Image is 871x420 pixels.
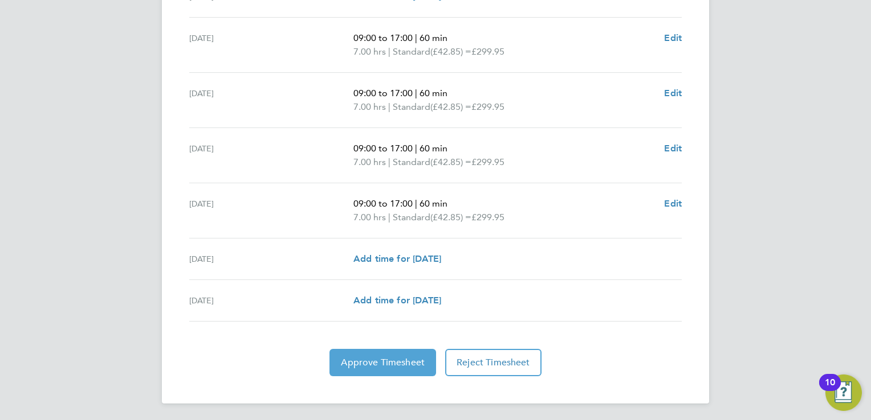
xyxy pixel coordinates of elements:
span: 7.00 hrs [353,101,386,112]
span: Add time for [DATE] [353,253,441,264]
span: Standard [393,211,430,224]
span: Edit [664,32,682,43]
button: Reject Timesheet [445,349,542,376]
span: £299.95 [471,157,504,167]
span: £299.95 [471,212,504,223]
span: Standard [393,100,430,114]
span: 7.00 hrs [353,46,386,57]
div: [DATE] [189,87,353,114]
span: | [415,88,417,98]
div: 10 [825,382,835,397]
a: Add time for [DATE] [353,294,441,307]
span: (£42.85) = [430,46,471,57]
span: 7.00 hrs [353,212,386,223]
span: Standard [393,155,430,169]
button: Approve Timesheet [329,349,436,376]
span: | [415,32,417,43]
div: [DATE] [189,252,353,266]
span: | [388,101,390,112]
span: 09:00 to 17:00 [353,143,413,154]
a: Edit [664,197,682,211]
span: | [415,143,417,154]
span: 09:00 to 17:00 [353,198,413,209]
span: | [388,212,390,223]
span: 7.00 hrs [353,157,386,167]
a: Edit [664,87,682,100]
span: Reject Timesheet [457,357,530,368]
span: (£42.85) = [430,157,471,167]
span: 09:00 to 17:00 [353,32,413,43]
span: 60 min [420,198,447,209]
span: Edit [664,143,682,154]
span: 60 min [420,88,447,98]
div: [DATE] [189,294,353,307]
span: 60 min [420,32,447,43]
span: Edit [664,198,682,209]
span: 60 min [420,143,447,154]
span: | [388,46,390,57]
span: £299.95 [471,46,504,57]
span: Add time for [DATE] [353,295,441,306]
span: | [388,157,390,167]
a: Edit [664,142,682,155]
div: [DATE] [189,142,353,169]
div: [DATE] [189,31,353,59]
div: [DATE] [189,197,353,224]
span: Standard [393,45,430,59]
a: Add time for [DATE] [353,252,441,266]
span: Edit [664,88,682,98]
span: (£42.85) = [430,212,471,223]
span: Approve Timesheet [341,357,425,368]
span: £299.95 [471,101,504,112]
span: | [415,198,417,209]
button: Open Resource Center, 10 new notifications [825,374,862,411]
span: (£42.85) = [430,101,471,112]
a: Edit [664,31,682,45]
span: 09:00 to 17:00 [353,88,413,98]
